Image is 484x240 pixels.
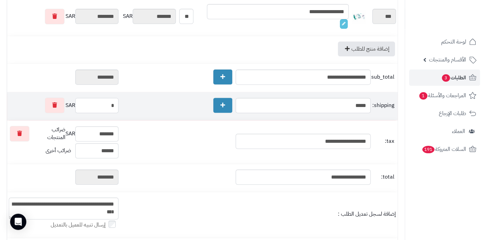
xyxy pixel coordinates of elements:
input: إرسال تنبيه للعميل بالتعديل [108,220,116,228]
span: لوحة التحكم [441,37,466,47]
div: SAR [9,9,118,24]
span: 191 [422,146,434,153]
div: SAR [9,98,118,113]
span: tax: [372,137,394,145]
img: logo-2.png [438,18,478,32]
span: طلبات الإرجاع [439,109,466,118]
a: إضافة منتج للطلب [338,42,395,56]
span: ضرائب أخرى [46,146,71,155]
span: الطلبات [441,73,466,82]
span: المراجعات والأسئلة [419,91,466,100]
span: ضرائب المنتجات [33,126,65,141]
a: السلات المتروكة191 [409,141,480,157]
span: الأقسام والمنتجات [429,55,466,64]
div: SAR [9,126,118,141]
div: Open Intercom Messenger [10,214,26,230]
a: المراجعات والأسئلة1 [409,87,480,104]
span: sub_total: [372,73,394,81]
span: 3 [442,74,450,82]
a: لوحة التحكم [409,34,480,50]
span: total: [372,173,394,181]
a: الطلبات3 [409,70,480,86]
div: إضافة لسجل تعديل الطلب : [122,210,396,218]
div: SAR [122,9,176,24]
span: shipping: [372,102,394,109]
a: العملاء [409,123,480,139]
label: إرسال تنبيه للعميل بالتعديل [51,221,118,229]
span: العملاء [452,127,465,136]
span: السلات المتروكة [422,144,466,154]
img: 803dbfe6ea8a2b5a6eda5673af35dff272f-40x40.jpg [352,10,366,24]
span: 1 [419,92,427,100]
a: طلبات الإرجاع [409,105,480,122]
